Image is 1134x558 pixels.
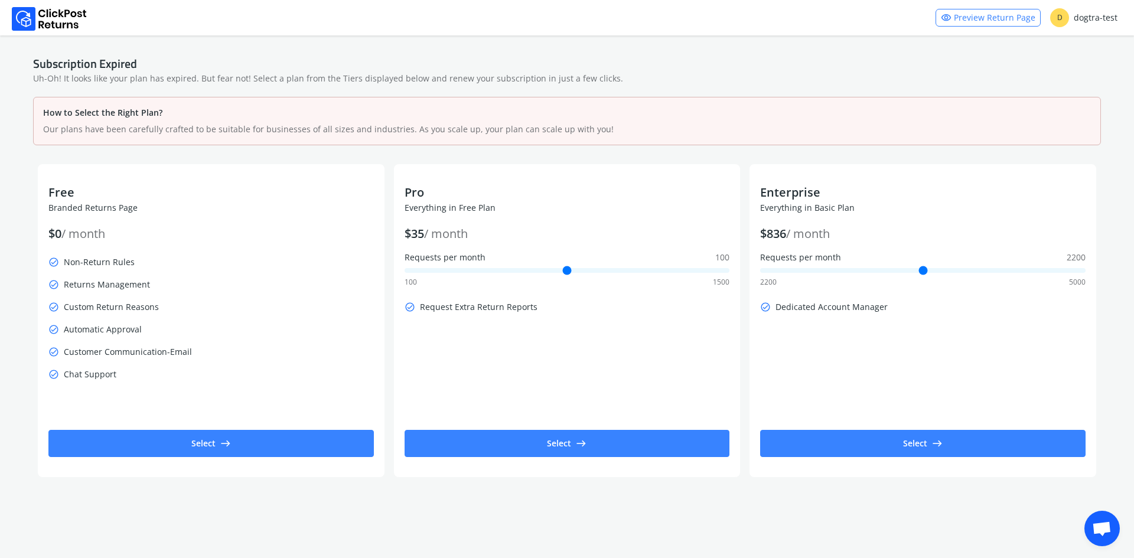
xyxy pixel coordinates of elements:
[48,202,374,214] p: Branded Returns Page
[1067,252,1086,263] span: 2200
[48,254,374,270] p: Non-Return Rules
[936,9,1041,27] a: visibilityPreview Return Page
[405,299,415,315] span: check_circle
[48,344,374,360] p: Customer Communication-Email
[786,226,830,242] span: / month
[61,226,105,242] span: / month
[220,435,231,452] span: east
[760,202,1086,214] p: Everything in Basic Plan
[48,430,374,457] button: Selecteast
[1050,8,1069,27] span: D
[932,435,943,452] span: east
[760,278,777,287] span: 2200
[48,226,374,242] p: $ 0
[43,123,1091,135] p: Our plans have been carefully crafted to be suitable for businesses of all sizes and industries. ...
[1069,278,1086,287] span: 5000
[941,9,951,26] span: visibility
[48,344,59,360] span: check_circle
[576,435,586,452] span: east
[43,107,1091,119] div: How to Select the Right Plan?
[760,184,1086,201] p: Enterprise
[760,299,771,315] span: check_circle
[715,252,729,263] span: 100
[405,202,730,214] p: Everything in Free Plan
[1050,8,1117,27] div: dogtra-test
[48,299,59,315] span: check_circle
[760,252,1086,263] label: Requests per month
[33,73,623,84] span: Uh-Oh! It looks like your plan has expired. But fear not! Select a plan from the Tiers displayed ...
[405,299,730,315] p: Request Extra Return Reports
[33,57,137,71] h4: Subscription Expired
[48,276,59,293] span: check_circle
[405,184,730,201] p: Pro
[760,430,1086,457] button: Selecteast
[405,430,730,457] button: Selecteast
[48,321,374,338] p: Automatic Approval
[713,278,729,287] span: 1500
[760,299,1086,315] p: Dedicated Account Manager
[48,366,374,383] p: Chat Support
[424,226,468,242] span: / month
[760,226,1086,242] p: $ 836
[48,321,59,338] span: check_circle
[48,254,59,270] span: check_circle
[405,226,730,242] p: $ 35
[48,366,59,383] span: check_circle
[48,276,374,293] p: Returns Management
[405,252,730,263] label: Requests per month
[1084,511,1120,546] div: Open chat
[48,299,374,315] p: Custom Return Reasons
[405,278,417,287] span: 100
[48,184,374,201] p: Free
[12,7,87,31] img: Logo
